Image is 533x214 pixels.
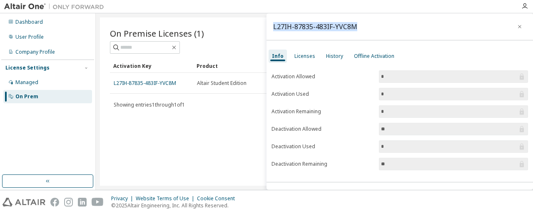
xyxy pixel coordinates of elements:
a: L27IH-87835-483IF-YVC8M [114,80,176,87]
div: History [326,53,343,60]
div: On Prem [15,93,38,100]
label: Activation Remaining [271,108,374,115]
div: Dashboard [15,19,43,25]
div: Website Terms of Use [136,195,197,202]
img: linkedin.svg [78,198,87,207]
img: instagram.svg [64,198,73,207]
label: Deactivation Used [271,143,374,150]
img: youtube.svg [92,198,104,207]
div: L27IH-87835-483IF-YVC8M [273,23,357,30]
div: Licenses [294,53,315,60]
div: Cookie Consent [197,195,240,202]
img: facebook.svg [50,198,59,207]
div: Offline Activation [354,53,394,60]
p: © 2025 Altair Engineering, Inc. All Rights Reserved. [111,202,240,209]
label: Activation Allowed [271,73,374,80]
div: License Settings [5,65,50,71]
label: Deactivation Remaining [271,161,374,167]
div: Info [272,53,284,60]
img: altair_logo.svg [2,198,45,207]
label: Activation Used [271,91,374,97]
img: Altair One [4,2,108,11]
div: Product [197,59,273,72]
span: Altair Student Edition [197,80,247,87]
div: Privacy [111,195,136,202]
div: User Profile [15,34,44,40]
div: Managed [15,79,38,86]
div: Activation Key [113,59,190,72]
span: Showing entries 1 through 1 of 1 [114,101,185,108]
div: Company Profile [15,49,55,55]
span: On Premise Licenses (1) [110,27,204,39]
label: Deactivation Allowed [271,126,374,132]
